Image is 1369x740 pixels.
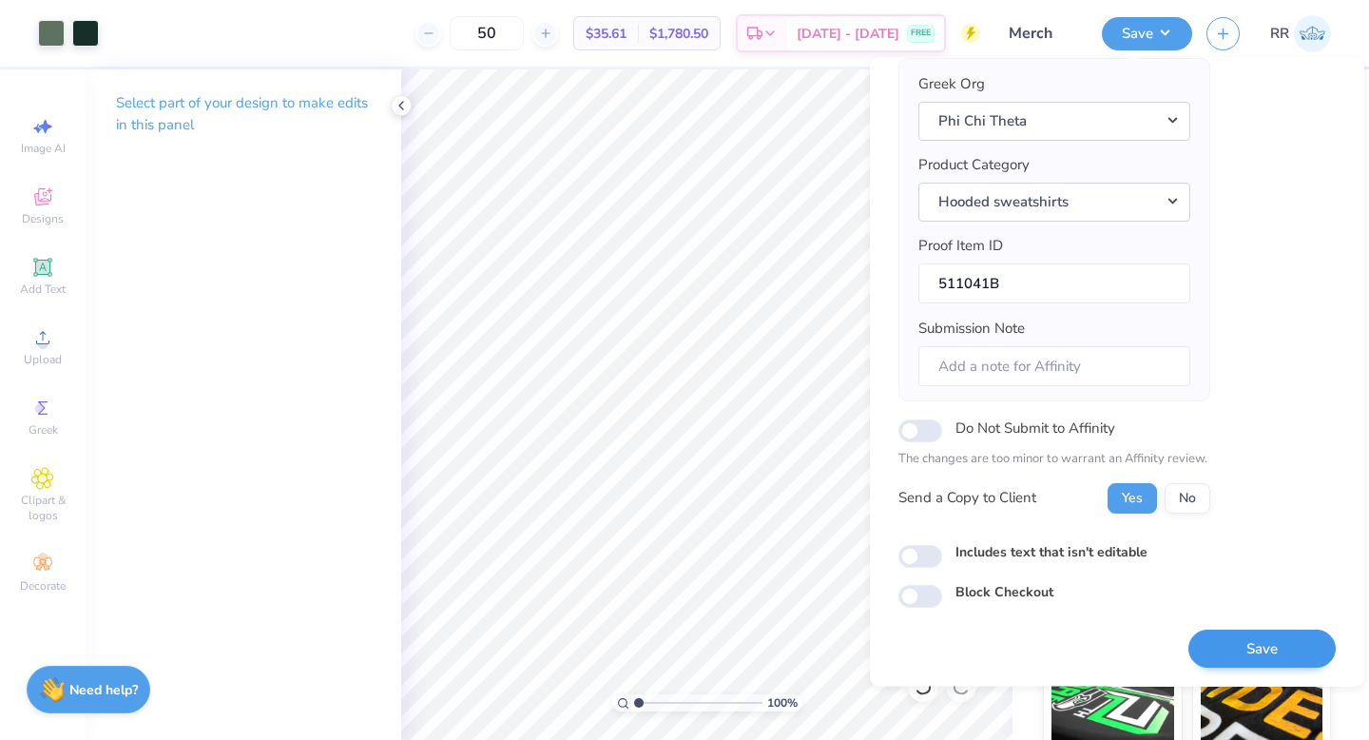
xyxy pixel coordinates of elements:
[1165,483,1210,514] button: No
[918,183,1190,222] button: Hooded sweatshirts
[955,542,1147,562] label: Includes text that isn't editable
[649,24,708,44] span: $1,780.50
[911,27,931,40] span: FREE
[21,141,66,156] span: Image AI
[918,155,1030,177] label: Product Category
[20,578,66,594] span: Decorate
[1102,17,1192,50] button: Save
[918,102,1190,141] button: Phi Chi Theta
[797,24,899,44] span: [DATE] - [DATE]
[69,681,138,699] strong: Need help?
[1108,483,1157,514] button: Yes
[1270,15,1331,52] a: RR
[450,16,524,50] input: – –
[918,346,1190,387] input: Add a note for Affinity
[1294,15,1331,52] img: Rigil Kent Ricardo
[24,352,62,367] span: Upload
[918,236,1003,258] label: Proof Item ID
[955,582,1053,602] label: Block Checkout
[955,417,1115,441] label: Do Not Submit to Affinity
[22,211,64,226] span: Designs
[918,319,1025,341] label: Submission Note
[994,14,1088,52] input: Untitled Design
[898,488,1036,510] div: Send a Copy to Client
[116,92,371,136] p: Select part of your design to make edits in this panel
[1270,23,1289,45] span: RR
[767,694,798,711] span: 100 %
[898,451,1210,470] p: The changes are too minor to warrant an Affinity review.
[918,74,985,96] label: Greek Org
[29,422,58,438] span: Greek
[10,493,76,523] span: Clipart & logos
[20,282,66,297] span: Add Text
[586,24,627,44] span: $35.61
[1188,630,1336,669] button: Save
